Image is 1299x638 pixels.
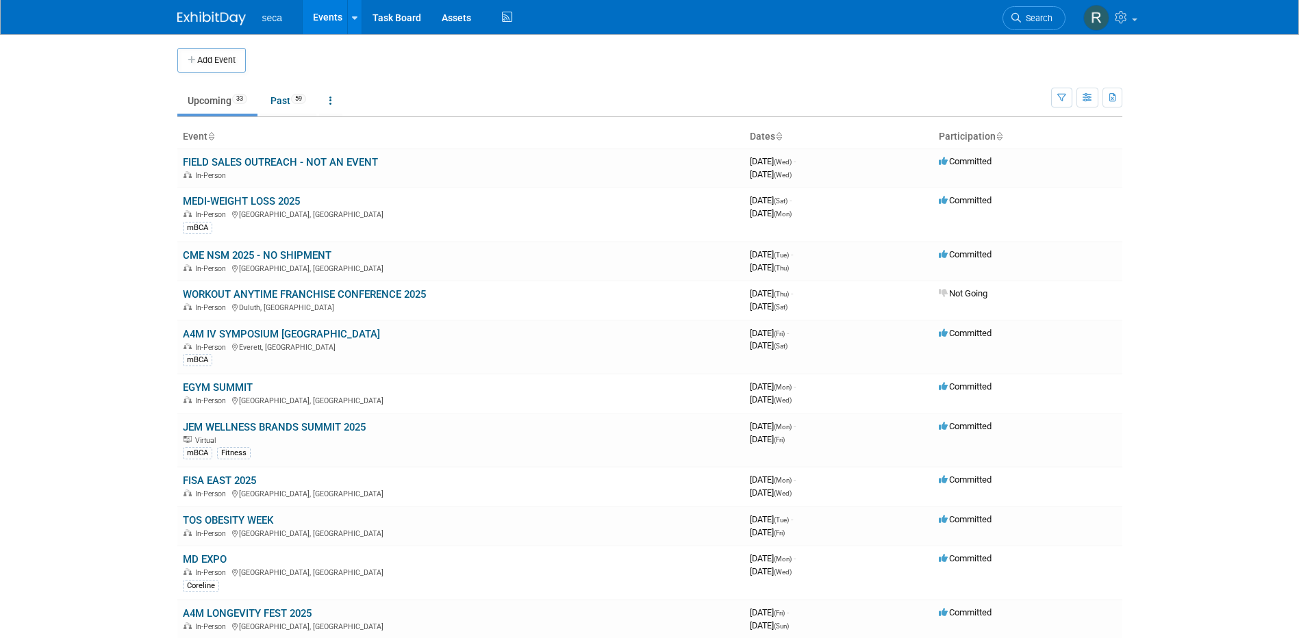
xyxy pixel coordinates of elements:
a: FIELD SALES OUTREACH - NOT AN EVENT [183,156,378,168]
div: [GEOGRAPHIC_DATA], [GEOGRAPHIC_DATA] [183,620,739,631]
span: [DATE] [750,288,793,298]
span: [DATE] [750,620,789,630]
span: [DATE] [750,607,789,617]
span: - [790,195,792,205]
span: (Wed) [774,568,792,576]
div: mBCA [183,222,212,234]
span: (Mon) [774,423,792,431]
span: In-Person [195,568,230,577]
img: In-Person Event [184,622,192,629]
div: Coreline [183,580,219,592]
img: In-Person Event [184,396,192,403]
span: (Sat) [774,303,787,311]
span: 59 [291,94,306,104]
img: In-Person Event [184,264,192,271]
a: WORKOUT ANYTIME FRANCHISE CONFERENCE 2025 [183,288,426,301]
span: [DATE] [750,249,793,259]
span: - [794,474,796,485]
span: Search [1021,13,1052,23]
span: - [794,553,796,563]
span: [DATE] [750,421,796,431]
img: In-Person Event [184,210,192,217]
span: (Wed) [774,171,792,179]
div: [GEOGRAPHIC_DATA], [GEOGRAPHIC_DATA] [183,262,739,273]
th: Event [177,125,744,149]
a: MEDI-WEIGHT LOSS 2025 [183,195,300,207]
span: [DATE] [750,434,785,444]
span: In-Person [195,210,230,219]
span: - [794,381,796,392]
span: In-Person [195,489,230,498]
div: [GEOGRAPHIC_DATA], [GEOGRAPHIC_DATA] [183,487,739,498]
span: Committed [939,328,992,338]
div: Everett, [GEOGRAPHIC_DATA] [183,341,739,352]
img: ExhibitDay [177,12,246,25]
span: [DATE] [750,381,796,392]
span: (Tue) [774,516,789,524]
div: Duluth, [GEOGRAPHIC_DATA] [183,301,739,312]
a: A4M LONGEVITY FEST 2025 [183,607,312,620]
span: Committed [939,156,992,166]
a: TOS OBESITY WEEK [183,514,273,526]
div: [GEOGRAPHIC_DATA], [GEOGRAPHIC_DATA] [183,527,739,538]
span: In-Person [195,303,230,312]
span: In-Person [195,343,230,352]
div: [GEOGRAPHIC_DATA], [GEOGRAPHIC_DATA] [183,208,739,219]
span: - [787,607,789,617]
span: Committed [939,249,992,259]
span: In-Person [195,396,230,405]
a: Past59 [260,88,316,114]
span: (Fri) [774,330,785,337]
span: In-Person [195,171,230,180]
a: Sort by Participation Type [996,131,1002,142]
span: [DATE] [750,514,793,524]
span: Committed [939,381,992,392]
span: (Wed) [774,396,792,404]
div: mBCA [183,354,212,366]
span: [DATE] [750,527,785,537]
a: A4M IV SYMPOSIUM [GEOGRAPHIC_DATA] [183,328,380,340]
span: (Tue) [774,251,789,259]
a: Sort by Start Date [775,131,782,142]
span: [DATE] [750,301,787,311]
span: (Fri) [774,609,785,617]
img: In-Person Event [184,343,192,350]
div: mBCA [183,447,212,459]
span: Committed [939,553,992,563]
span: (Thu) [774,290,789,298]
img: In-Person Event [184,171,192,178]
img: In-Person Event [184,489,192,496]
span: [DATE] [750,487,792,498]
a: MD EXPO [183,553,227,565]
span: (Sat) [774,197,787,205]
span: [DATE] [750,262,789,272]
span: In-Person [195,529,230,538]
span: - [791,249,793,259]
span: Not Going [939,288,987,298]
span: - [791,514,793,524]
img: In-Person Event [184,568,192,575]
span: (Fri) [774,436,785,444]
button: Add Event [177,48,246,73]
th: Participation [933,125,1122,149]
th: Dates [744,125,933,149]
img: Virtual Event [184,436,192,443]
a: Sort by Event Name [207,131,214,142]
span: - [787,328,789,338]
a: CME NSM 2025 - NO SHIPMENT [183,249,331,261]
span: [DATE] [750,156,796,166]
img: In-Person Event [184,529,192,536]
span: [DATE] [750,328,789,338]
span: (Mon) [774,210,792,218]
a: Search [1002,6,1065,30]
span: (Mon) [774,476,792,484]
span: (Sat) [774,342,787,350]
span: Committed [939,474,992,485]
span: (Sun) [774,622,789,630]
a: EGYM SUMMIT [183,381,253,394]
span: (Mon) [774,383,792,391]
span: Committed [939,421,992,431]
span: [DATE] [750,208,792,218]
span: Committed [939,514,992,524]
span: - [794,156,796,166]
